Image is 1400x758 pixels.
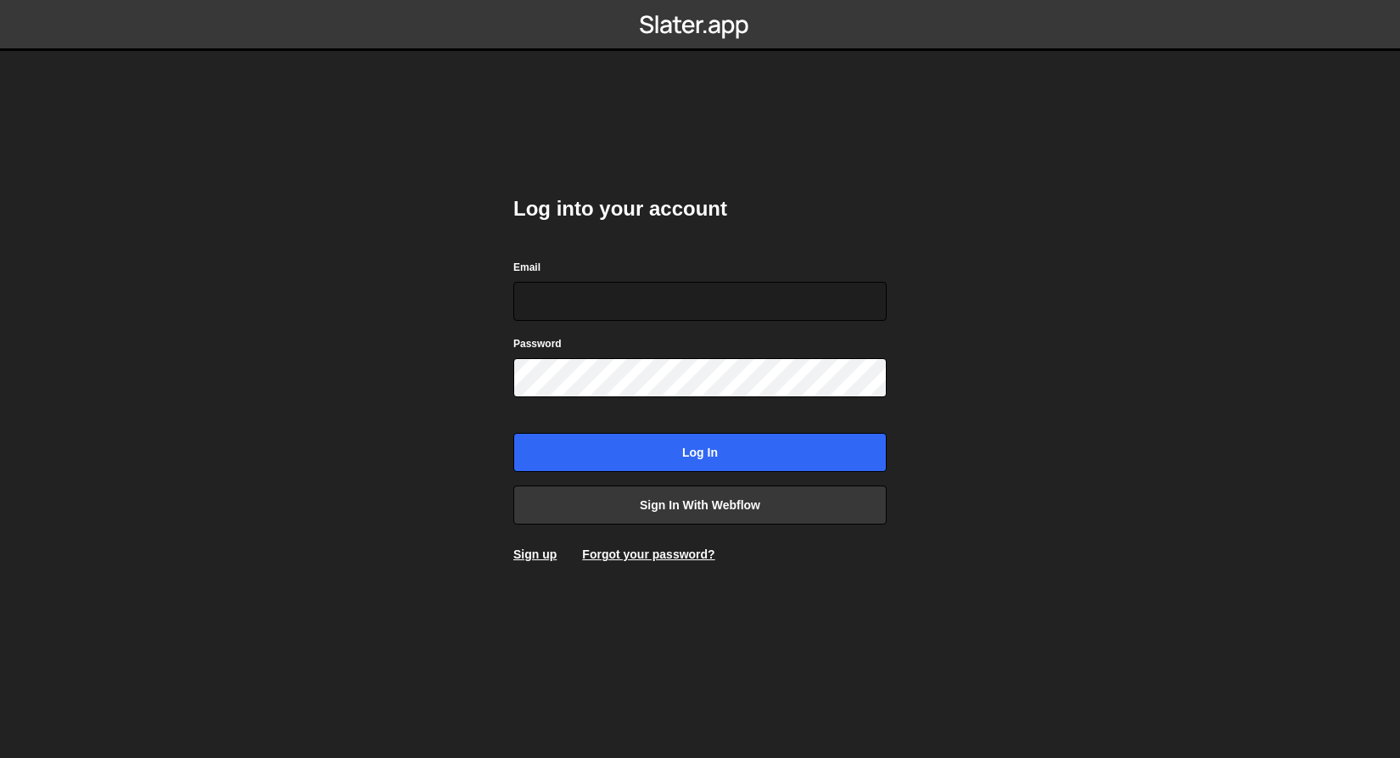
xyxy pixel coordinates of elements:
[513,433,887,472] input: Log in
[582,547,714,561] a: Forgot your password?
[513,195,887,222] h2: Log into your account
[513,486,887,525] a: Sign in with Webflow
[513,547,557,561] a: Sign up
[513,335,562,352] label: Password
[513,259,540,276] label: Email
